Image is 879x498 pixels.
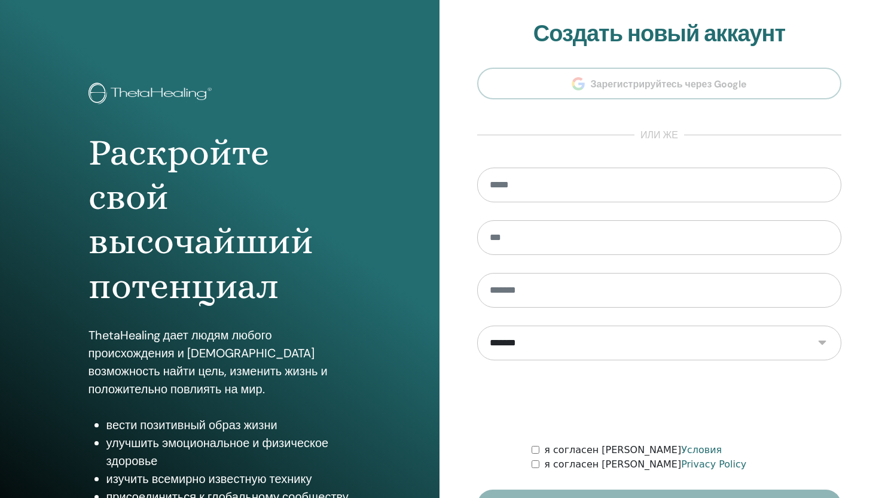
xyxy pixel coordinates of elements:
[681,444,722,456] a: Условия
[88,326,352,398] p: ThetaHealing дает людям любого происхождения и [DEMOGRAPHIC_DATA] возможность найти цель, изменит...
[88,130,352,309] h1: Раскройте свой высочайший потенциал
[634,128,684,142] span: или же
[477,20,841,48] h2: Создать новый аккаунт
[681,458,746,470] a: Privacy Policy
[544,457,746,472] label: я согласен [PERSON_NAME]
[569,378,750,425] iframe: reCAPTCHA
[106,416,352,434] li: вести позитивный образ жизни
[106,470,352,488] li: изучить всемирно известную технику
[544,443,722,457] label: я согласен [PERSON_NAME]
[106,434,352,470] li: улучшить эмоциональное и физическое здоровье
